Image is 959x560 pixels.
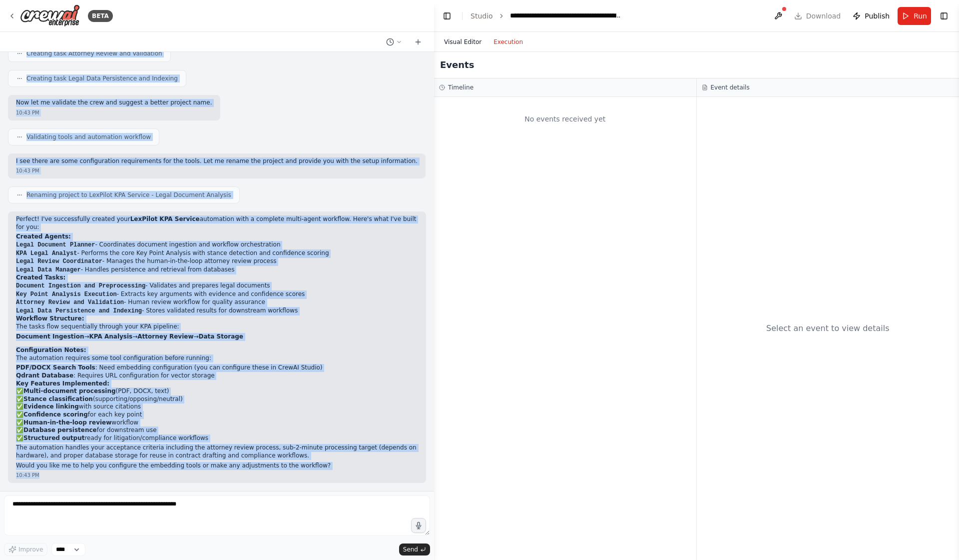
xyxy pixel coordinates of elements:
button: Visual Editor [438,36,487,48]
strong: Created Agents: [16,233,71,240]
span: Run [914,11,927,21]
div: 10:43 PM [16,471,418,479]
li: - Performs the core Key Point Analysis with stance detection and confidence scoring [16,249,418,258]
strong: Structured output [23,434,84,441]
strong: Qdrant Database [16,372,73,379]
p: I see there are some configuration requirements for the tools. Let me rename the project and prov... [16,157,418,165]
span: Creating task Legal Data Persistence and Indexing [26,74,178,82]
code: Legal Review Coordinator [16,258,102,265]
strong: KPA Analysis [89,333,133,340]
div: BETA [88,10,113,22]
strong: Data Storage [199,333,243,340]
span: Improve [18,545,43,553]
strong: Workflow Structure: [16,315,84,322]
button: Show right sidebar [937,9,951,23]
code: Legal Data Persistence and Indexing [16,307,142,314]
h2: Events [440,58,474,72]
li: - Validates and prepares legal documents [16,282,418,290]
code: Attorney Review and Validation [16,299,124,306]
span: Send [403,545,418,553]
div: 10:43 PM [16,167,418,174]
code: Document Ingestion and Preprocessing [16,282,145,289]
strong: Created Tasks: [16,274,65,281]
h3: Timeline [448,83,474,91]
li: - Manages the human-in-the-loop attorney review process [16,257,418,266]
li: - Stores validated results for downstream workflows [16,307,418,315]
p: The automation handles your acceptance criteria including the attorney review process, sub-2-minu... [16,444,418,459]
span: Publish [865,11,890,21]
div: 10:43 PM [16,109,212,116]
span: Creating task Attorney Review and Validation [26,49,162,57]
strong: Key Features Implemented: [16,380,109,387]
strong: Multi-document processing [23,387,116,394]
button: Execution [487,36,529,48]
strong: Attorney Review [137,333,193,340]
nav: breadcrumb [471,10,622,21]
strong: Stance classification [23,395,93,402]
p: Now let me validate the crew and suggest a better project name. [16,99,212,107]
button: Send [399,543,430,555]
button: Run [898,7,931,25]
div: No events received yet [439,102,691,136]
button: Switch to previous chat [382,36,406,48]
li: - Handles persistence and retrieval from databases [16,266,418,274]
strong: Configuration Notes: [16,346,86,353]
strong: PDF/DOCX Search Tools [16,364,95,371]
p: The automation requires some tool configuration before running: [16,354,418,362]
li: : Need embedding configuration (you can configure these in CrewAI Studio) [16,364,418,372]
button: Improve [4,543,47,556]
code: Key Point Analysis Execution [16,291,117,298]
span: Renaming project to LexPilot KPA Service - Legal Document Analysis [26,191,231,199]
span: Validating tools and automation workflow [26,133,151,141]
li: - Human review workflow for quality assurance [16,298,418,307]
button: Click to speak your automation idea [411,518,426,533]
li: → → → [16,333,418,341]
li: - Coordinates document ingestion and workflow orchestration [16,241,418,249]
strong: Document Ingestion [16,333,84,340]
code: Legal Document Planner [16,241,95,248]
code: KPA Legal Analyst [16,250,77,257]
strong: Human-in-the-loop review [23,419,111,426]
button: Hide left sidebar [440,9,454,23]
p: Would you like me to help you configure the embedding tools or make any adjustments to the workflow? [16,462,418,470]
strong: Confidence scoring [23,411,88,418]
code: Legal Data Manager [16,266,81,273]
strong: Evidence linking [23,403,79,410]
p: ✅ (PDF, DOCX, text) ✅ (supporting/opposing/neutral) ✅ with source citations ✅ for each key point ... [16,387,418,442]
p: The tasks flow sequentially through your KPA pipeline: [16,323,418,331]
button: Publish [849,7,894,25]
img: Logo [20,4,80,27]
button: Start a new chat [410,36,426,48]
strong: LexPilot KPA Service [130,215,200,222]
h3: Event details [711,83,750,91]
strong: Database persistence [23,426,97,433]
div: Select an event to view details [766,322,890,334]
li: - Extracts key arguments with evidence and confidence scores [16,290,418,299]
p: Perfect! I've successfully created your automation with a complete multi-agent workflow. Here's w... [16,215,418,231]
li: : Requires URL configuration for vector storage [16,372,418,380]
a: Studio [471,12,493,20]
